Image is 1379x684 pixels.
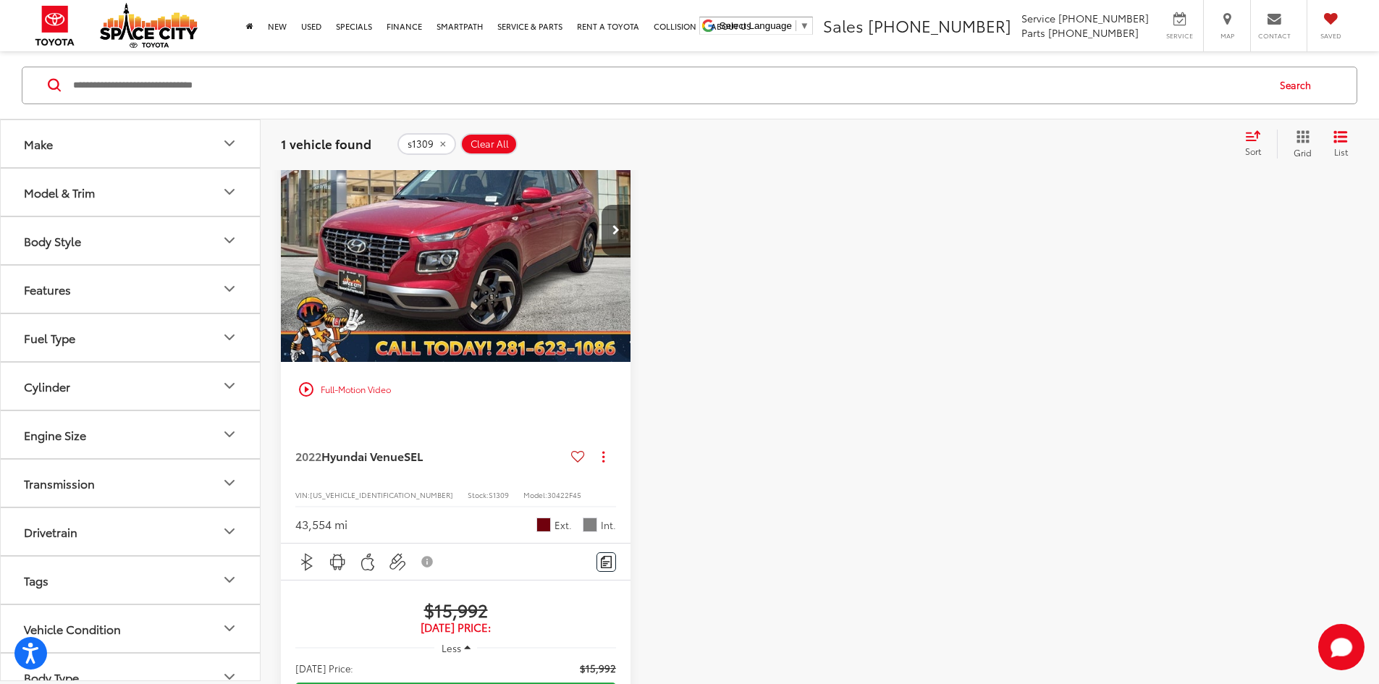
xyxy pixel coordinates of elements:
[1021,25,1045,40] span: Parts
[1318,624,1365,670] svg: Start Chat
[602,451,604,463] span: dropdown dots
[24,621,121,635] div: Vehicle Condition
[596,552,616,572] button: Comments
[295,489,310,500] span: VIN:
[24,330,75,344] div: Fuel Type
[523,489,547,500] span: Model:
[1021,11,1055,25] span: Service
[24,379,70,392] div: Cylinder
[1058,11,1149,25] span: [PHONE_NUMBER]
[554,518,572,532] span: Ext.
[1,119,261,166] button: MakeMake
[221,232,238,249] div: Body Style
[408,138,434,149] span: s1309
[1048,25,1139,40] span: [PHONE_NUMBER]
[1277,129,1323,158] button: Grid View
[221,280,238,297] div: Features
[1238,129,1277,158] button: Select sort value
[221,474,238,491] div: Transmission
[295,661,353,675] span: [DATE] Price:
[1245,145,1261,157] span: Sort
[442,641,461,654] span: Less
[280,99,632,362] div: 2022 Hyundai Venue SEL 0
[1,410,261,457] button: Engine SizeEngine Size
[24,185,95,198] div: Model & Trim
[1315,31,1346,41] span: Saved
[1,507,261,554] button: DrivetrainDrivetrain
[24,573,49,586] div: Tags
[1,459,261,506] button: TransmissionTransmission
[1,604,261,651] button: Vehicle ConditionVehicle Condition
[416,546,440,577] button: View Disclaimer
[24,476,95,489] div: Transmission
[796,20,796,31] span: ​
[321,447,404,464] span: Hyundai Venue
[1318,624,1365,670] button: Toggle Chat Window
[1323,129,1359,158] button: List View
[295,599,616,620] span: $15,992
[280,99,632,362] a: 2022 Hyundai Venue SEL FWD2022 Hyundai Venue SEL FWD2022 Hyundai Venue SEL FWD2022 Hyundai Venue ...
[547,489,581,500] span: 30422F45
[601,556,612,568] img: Comments
[221,571,238,588] div: Tags
[601,518,616,532] span: Int.
[1163,31,1196,41] span: Service
[602,205,631,256] button: Next image
[489,489,509,500] span: S1309
[1,362,261,409] button: CylinderCylinder
[468,489,489,500] span: Stock:
[221,377,238,394] div: Cylinder
[1211,31,1243,41] span: Map
[221,620,238,637] div: Vehicle Condition
[536,518,551,532] span: Scarlet Red Pearl
[460,132,518,154] button: Clear All
[72,67,1266,102] input: Search by Make, Model, or Keyword
[1,556,261,603] button: TagsTags
[1258,31,1291,41] span: Contact
[221,426,238,443] div: Engine Size
[24,136,53,150] div: Make
[1333,145,1348,157] span: List
[100,3,198,48] img: Space City Toyota
[720,20,809,31] a: Select Language​
[24,670,79,683] div: Body Type
[1,216,261,263] button: Body StyleBody Style
[434,635,478,661] button: Less
[471,138,509,149] span: Clear All
[580,661,616,675] span: $15,992
[310,489,453,500] span: [US_VEHICLE_IDENTIFICATION_NUMBER]
[591,444,616,469] button: Actions
[24,524,77,538] div: Drivetrain
[221,523,238,540] div: Drivetrain
[280,99,632,363] img: 2022 Hyundai Venue SEL FWD
[221,135,238,152] div: Make
[281,134,371,151] span: 1 vehicle found
[295,516,347,533] div: 43,554 mi
[295,448,565,464] a: 2022Hyundai VenueSEL
[295,447,321,464] span: 2022
[221,183,238,200] div: Model & Trim
[24,233,81,247] div: Body Style
[404,447,423,464] span: SEL
[800,20,809,31] span: ▼
[295,620,616,635] span: [DATE] Price:
[1,168,261,215] button: Model & TrimModel & Trim
[1,313,261,360] button: Fuel TypeFuel Type
[1266,67,1332,103] button: Search
[1294,145,1312,158] span: Grid
[868,14,1011,37] span: [PHONE_NUMBER]
[24,282,71,295] div: Features
[389,553,407,571] img: Aux Input
[1,265,261,312] button: FeaturesFeatures
[397,132,456,154] button: remove s1309
[823,14,864,37] span: Sales
[24,427,86,441] div: Engine Size
[720,20,792,31] span: Select Language
[583,518,597,532] span: Gray
[329,553,347,571] img: Android Auto
[298,553,316,571] img: Bluetooth®
[221,329,238,346] div: Fuel Type
[359,553,377,571] img: Apple CarPlay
